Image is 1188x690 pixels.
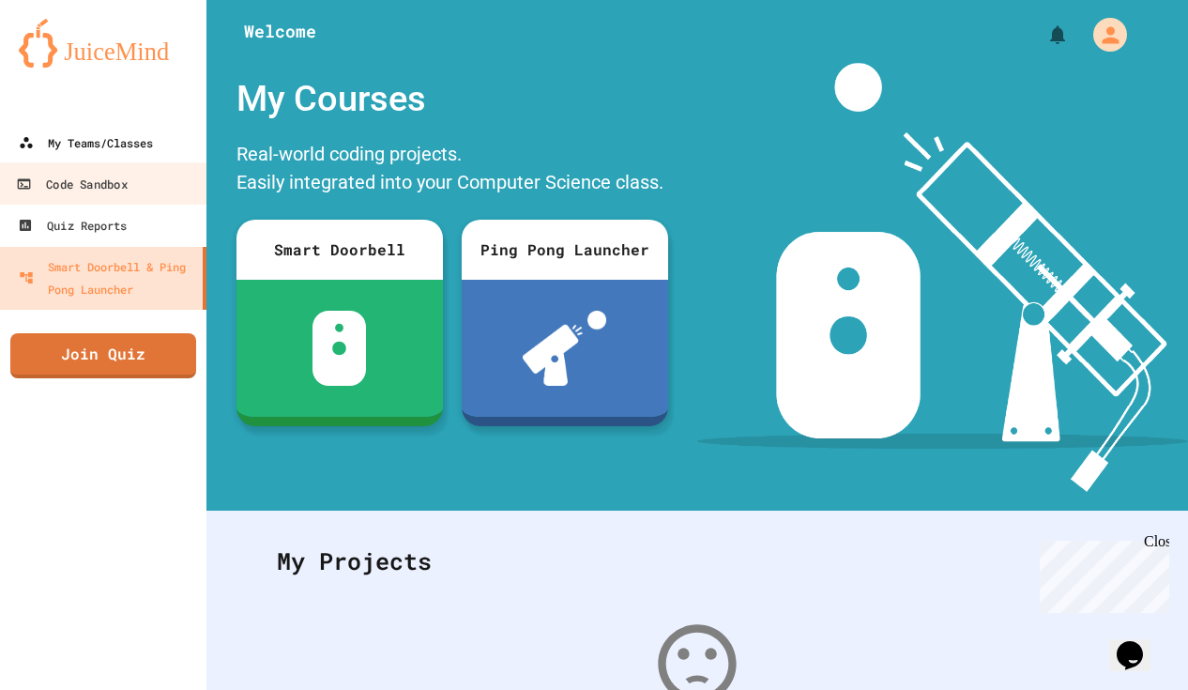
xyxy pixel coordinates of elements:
[8,8,129,119] div: Chat with us now!Close
[227,63,678,135] div: My Courses
[312,311,366,386] img: sdb-white.svg
[19,255,195,300] div: Smart Doorbell & Ping Pong Launcher
[1012,19,1074,51] div: My Notifications
[1032,533,1169,613] iframe: chat widget
[19,19,188,68] img: logo-orange.svg
[1109,615,1169,671] iframe: chat widget
[258,525,1136,598] div: My Projects
[16,173,127,196] div: Code Sandbox
[236,220,443,280] div: Smart Doorbell
[10,333,196,378] a: Join Quiz
[523,311,606,386] img: ppl-with-ball.png
[697,63,1188,492] img: banner-image-my-projects.png
[1074,13,1132,56] div: My Account
[227,135,678,206] div: Real-world coding projects. Easily integrated into your Computer Science class.
[18,214,127,237] div: Quiz Reports
[19,131,153,154] div: My Teams/Classes
[462,220,668,280] div: Ping Pong Launcher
